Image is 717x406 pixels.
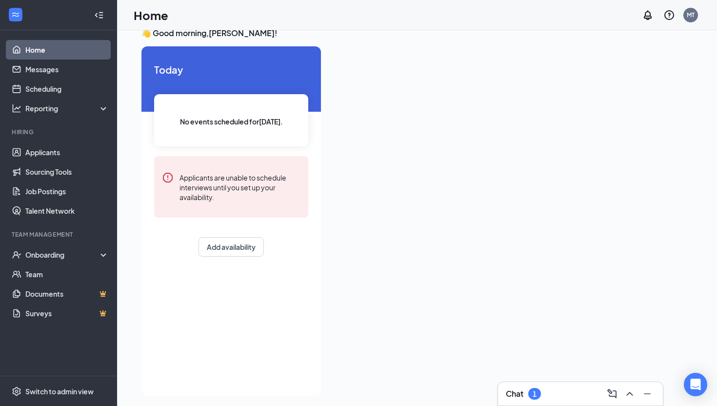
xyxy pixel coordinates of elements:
svg: Notifications [642,9,654,21]
svg: QuestionInfo [663,9,675,21]
a: Home [25,40,109,60]
div: Reporting [25,103,109,113]
div: Open Intercom Messenger [684,373,707,396]
div: Team Management [12,230,107,239]
div: Applicants are unable to schedule interviews until you set up your availability. [179,172,300,202]
a: SurveysCrown [25,304,109,323]
a: Talent Network [25,201,109,221]
button: Minimize [639,386,655,402]
div: Hiring [12,128,107,136]
a: DocumentsCrown [25,284,109,304]
svg: Settings [12,386,21,396]
a: Team [25,264,109,284]
h3: Chat [506,388,523,399]
a: Messages [25,60,109,79]
svg: Analysis [12,103,21,113]
svg: Error [162,172,174,183]
svg: WorkstreamLogo [11,10,20,20]
h3: 👋 Good morning, [PERSON_NAME] ! [141,28,693,39]
a: Scheduling [25,79,109,99]
span: No events scheduled for [DATE] . [180,116,283,127]
button: ChevronUp [622,386,637,402]
div: MT [687,11,695,19]
svg: ChevronUp [624,388,636,400]
a: Job Postings [25,182,109,201]
a: Sourcing Tools [25,162,109,182]
div: Onboarding [25,250,100,260]
span: Today [154,62,308,77]
button: Add availability [199,237,264,257]
button: ComposeMessage [604,386,620,402]
svg: Minimize [641,388,653,400]
svg: Collapse [94,10,104,20]
svg: ComposeMessage [606,388,618,400]
div: 1 [533,390,537,398]
div: Switch to admin view [25,386,94,396]
h1: Home [134,7,168,23]
a: Applicants [25,142,109,162]
svg: UserCheck [12,250,21,260]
